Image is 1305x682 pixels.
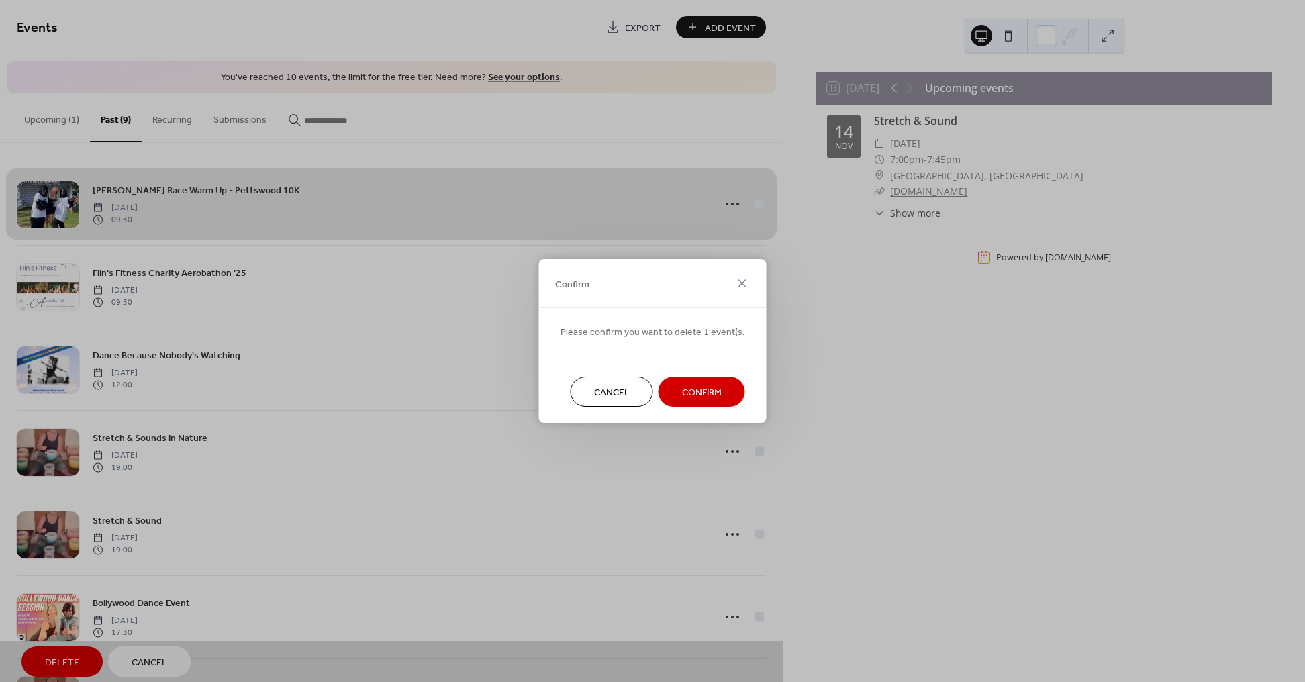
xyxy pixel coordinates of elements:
span: Confirm [682,386,722,400]
span: Confirm [555,277,589,291]
span: Please confirm you want to delete 1 event(s. [561,326,745,340]
span: Cancel [594,386,630,400]
button: Confirm [659,377,745,407]
button: Cancel [571,377,653,407]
